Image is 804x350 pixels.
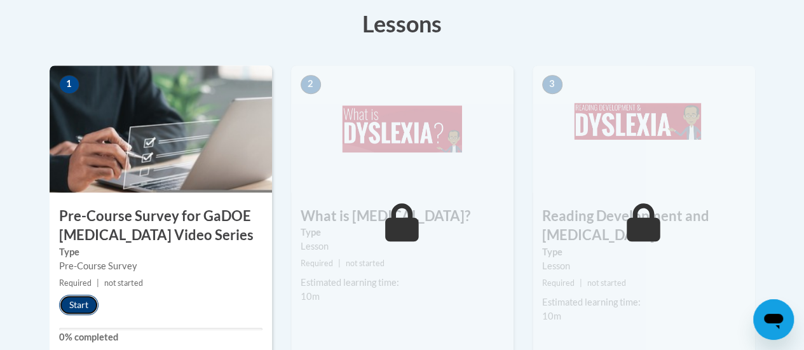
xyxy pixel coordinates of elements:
[59,245,262,259] label: Type
[542,75,562,94] span: 3
[542,278,575,288] span: Required
[59,278,92,288] span: Required
[59,75,79,94] span: 1
[301,259,333,268] span: Required
[50,8,755,39] h3: Lessons
[753,299,794,340] iframe: Button to launch messaging window
[533,65,755,192] img: Course Image
[542,259,746,273] div: Lesson
[587,278,626,288] span: not started
[59,295,99,315] button: Start
[542,295,746,309] div: Estimated learning time:
[59,259,262,273] div: Pre-Course Survey
[533,206,755,246] h3: Reading Development and [MEDICAL_DATA]
[301,225,504,239] label: Type
[580,278,582,288] span: |
[542,245,746,259] label: Type
[50,65,272,192] img: Course Image
[104,278,143,288] span: not started
[301,291,320,302] span: 10m
[50,206,272,246] h3: Pre-Course Survey for GaDOE [MEDICAL_DATA] Video Series
[346,259,385,268] span: not started
[338,259,341,268] span: |
[291,206,514,226] h3: What is [MEDICAL_DATA]?
[542,311,561,321] span: 10m
[301,276,504,290] div: Estimated learning time:
[97,278,99,288] span: |
[301,239,504,253] div: Lesson
[59,330,262,344] label: 0% completed
[301,75,321,94] span: 2
[291,65,514,192] img: Course Image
